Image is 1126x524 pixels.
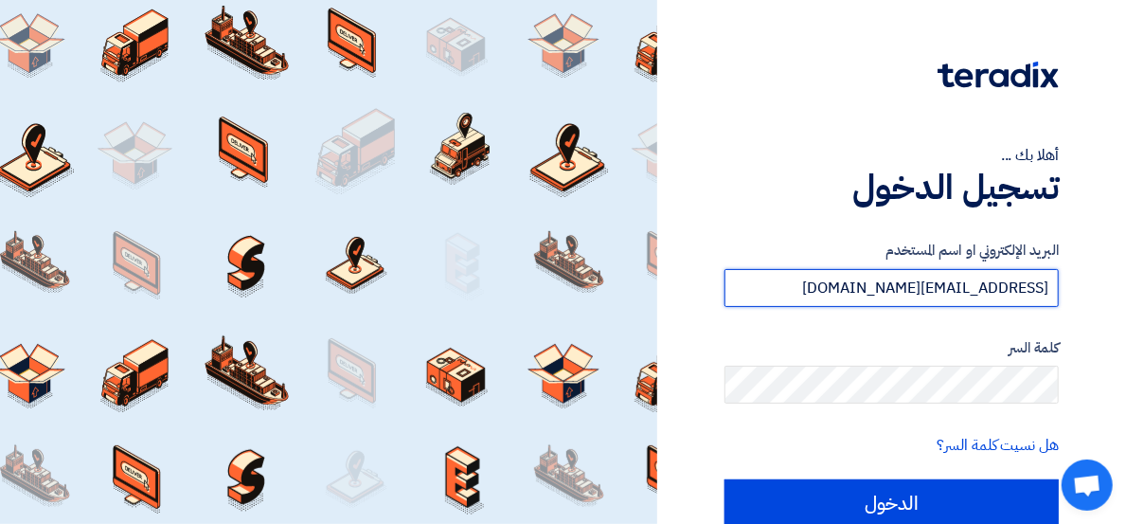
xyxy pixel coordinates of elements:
[724,337,1059,359] label: كلمة السر
[938,434,1059,457] a: هل نسيت كلمة السر؟
[1062,460,1113,511] div: Open chat
[938,62,1059,88] img: Teradix logo
[724,144,1059,167] div: أهلا بك ...
[724,269,1059,307] input: أدخل بريد العمل الإلكتروني او اسم المستخدم الخاص بك ...
[724,240,1059,262] label: البريد الإلكتروني او اسم المستخدم
[724,167,1059,208] h1: تسجيل الدخول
